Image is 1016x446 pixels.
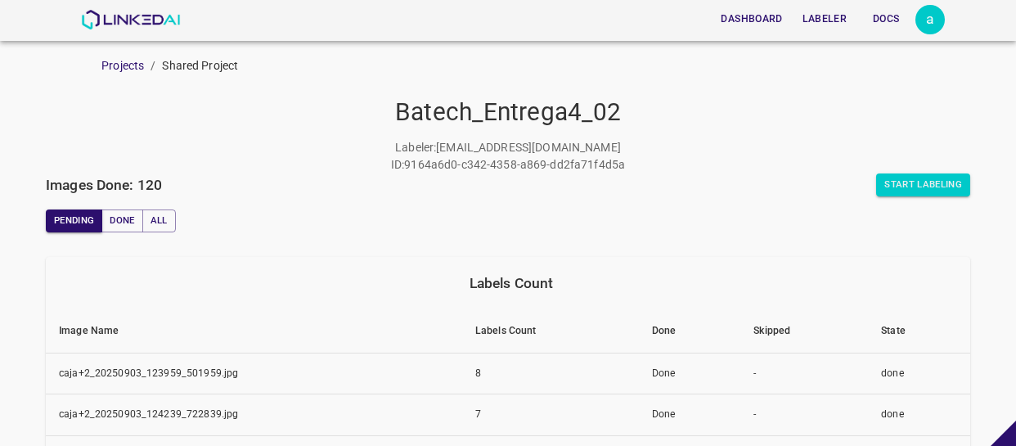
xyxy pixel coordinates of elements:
nav: breadcrumb [101,57,1016,74]
td: caja+2_20250903_124239_722839.jpg [46,394,462,436]
td: caja+2_20250903_123959_501959.jpg [46,353,462,394]
button: All [142,209,176,232]
th: Skipped [740,309,868,354]
th: Labels Count [462,309,639,354]
td: 8 [462,353,639,394]
h4: Batech_Entrega4_02 [46,97,970,128]
th: Done [639,309,741,354]
a: Dashboard [711,2,792,36]
td: 7 [462,394,639,436]
td: - [740,353,868,394]
button: Start Labeling [876,173,970,196]
button: Done [101,209,142,232]
a: Projects [101,59,144,72]
a: Docs [856,2,915,36]
p: Labeler : [395,139,436,156]
a: Labeler [793,2,856,36]
button: Open settings [915,5,945,34]
button: Pending [46,209,102,232]
th: State [868,309,970,354]
img: LinkedAI [81,10,180,29]
td: Done [639,353,741,394]
td: Done [639,394,741,436]
p: ID : [391,156,404,173]
li: / [151,57,155,74]
p: Shared Project [162,57,238,74]
button: Labeler [796,6,853,33]
button: Docs [860,6,912,33]
div: a [915,5,945,34]
button: Dashboard [714,6,789,33]
th: Image Name [46,309,462,354]
td: done [868,353,970,394]
td: done [868,394,970,436]
h6: Images Done: 120 [46,173,162,196]
td: - [740,394,868,436]
p: [EMAIL_ADDRESS][DOMAIN_NAME] [436,139,621,156]
div: Labels Count [59,272,964,295]
p: 9164a6d0-c342-4358-a869-dd2fa71f4d5a [404,156,625,173]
